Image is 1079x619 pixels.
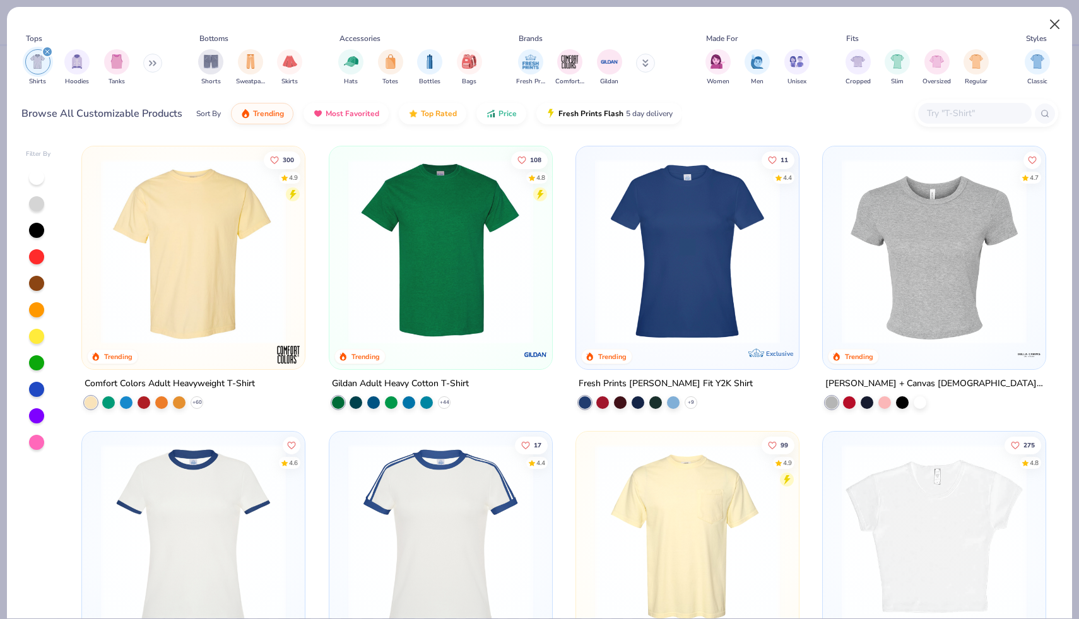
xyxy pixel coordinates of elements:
[536,103,682,124] button: Fresh Prints Flash5 day delivery
[516,77,545,86] span: Fresh Prints
[510,151,547,168] button: Like
[783,459,792,468] div: 4.9
[198,49,223,86] div: filter for Shorts
[555,49,584,86] div: filter for Comfort Colors
[25,49,50,86] div: filter for Shirts
[417,49,442,86] button: filter button
[64,49,90,86] div: filter for Hoodies
[344,77,358,86] span: Hats
[560,52,579,71] img: Comfort Colors Image
[332,376,469,392] div: Gildan Adult Heavy Cotton T-Shirt
[555,77,584,86] span: Comfort Colors
[457,49,482,86] div: filter for Bags
[1025,49,1050,86] button: filter button
[923,77,951,86] span: Oversized
[964,49,989,86] button: filter button
[589,159,786,344] img: 6a9a0a85-ee36-4a89-9588-981a92e8a910
[846,49,871,86] button: filter button
[705,49,731,86] div: filter for Women
[1030,459,1039,468] div: 4.8
[30,54,45,69] img: Shirts Image
[1030,54,1045,69] img: Classic Image
[253,109,284,119] span: Trending
[885,49,910,86] div: filter for Slim
[516,49,545,86] button: filter button
[289,459,298,468] div: 4.6
[529,156,541,163] span: 108
[784,49,810,86] button: filter button
[95,159,292,344] img: 029b8af0-80e6-406f-9fdc-fdf898547912
[846,33,859,44] div: Fits
[338,49,363,86] div: filter for Hats
[313,109,323,119] img: most_fav.gif
[199,33,228,44] div: Bottoms
[378,49,403,86] button: filter button
[1043,13,1067,37] button: Close
[539,159,737,344] img: c7959168-479a-4259-8c5e-120e54807d6b
[21,106,182,121] div: Browse All Customizable Products
[264,151,300,168] button: Like
[786,159,984,344] img: 3fc92740-5882-4e3e-bee8-f78ba58ba36d
[1027,77,1047,86] span: Classic
[519,33,543,44] div: Brands
[339,33,380,44] div: Accessories
[1017,342,1042,367] img: Bella + Canvas logo
[1005,437,1041,454] button: Like
[969,54,984,69] img: Regular Image
[304,103,389,124] button: Most Favorited
[378,49,403,86] div: filter for Totes
[536,459,545,468] div: 4.4
[558,109,623,119] span: Fresh Prints Flash
[784,49,810,86] div: filter for Unisex
[516,49,545,86] div: filter for Fresh Prints
[231,103,293,124] button: Trending
[846,49,871,86] div: filter for Cropped
[338,49,363,86] button: filter button
[277,49,302,86] button: filter button
[104,49,129,86] button: filter button
[439,399,449,406] span: + 44
[419,77,440,86] span: Bottles
[417,49,442,86] div: filter for Bottles
[891,77,904,86] span: Slim
[277,49,302,86] div: filter for Skirts
[281,77,298,86] span: Skirts
[498,109,517,119] span: Price
[705,49,731,86] button: filter button
[851,54,865,69] img: Cropped Image
[750,54,764,69] img: Men Image
[236,49,265,86] div: filter for Sweatpants
[201,77,221,86] span: Shorts
[104,49,129,86] div: filter for Tanks
[85,376,255,392] div: Comfort Colors Adult Heavyweight T-Shirt
[26,150,51,159] div: Filter By
[707,77,729,86] span: Women
[1023,151,1041,168] button: Like
[762,151,794,168] button: Like
[964,49,989,86] div: filter for Regular
[825,376,1043,392] div: [PERSON_NAME] + Canvas [DEMOGRAPHIC_DATA]' Micro Ribbed Baby Tee
[745,49,770,86] button: filter button
[688,399,694,406] span: + 9
[384,54,398,69] img: Totes Image
[885,49,910,86] button: filter button
[929,54,944,69] img: Oversized Image
[283,54,297,69] img: Skirts Image
[457,49,482,86] button: filter button
[523,342,548,367] img: Gildan logo
[421,109,457,119] span: Top Rated
[766,350,793,358] span: Exclusive
[579,376,753,392] div: Fresh Prints [PERSON_NAME] Fit Y2K Shirt
[408,109,418,119] img: TopRated.gif
[762,437,794,454] button: Like
[1026,33,1047,44] div: Styles
[600,77,618,86] span: Gildan
[382,77,398,86] span: Totes
[1025,49,1050,86] div: filter for Classic
[192,399,202,406] span: + 60
[751,77,764,86] span: Men
[789,54,804,69] img: Unisex Image
[835,159,1033,344] img: aa15adeb-cc10-480b-b531-6e6e449d5067
[462,54,476,69] img: Bags Image
[783,173,792,182] div: 4.4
